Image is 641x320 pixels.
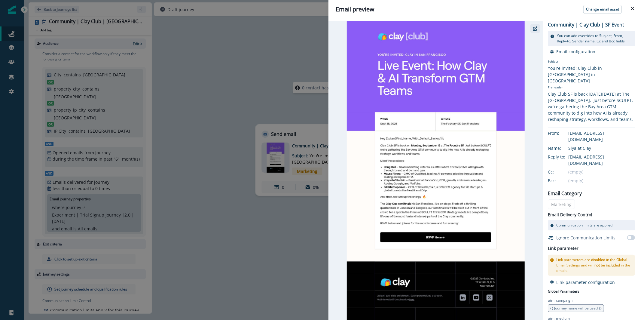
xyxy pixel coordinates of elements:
[548,190,582,197] p: Email Category
[548,65,635,84] div: You're invited: Clay Club in [GEOGRAPHIC_DATA] in [GEOGRAPHIC_DATA]
[591,257,605,262] span: disabled
[556,257,633,273] p: Link parameters are in the Global Email Settings and will in the emails.
[548,154,578,160] div: Reply to:
[568,130,635,143] div: [EMAIL_ADDRESS][DOMAIN_NAME]
[548,84,635,91] p: Preheader
[557,33,633,44] p: You can add overrides to Subject, From, Reply-to, Sender name, Cc and Bcc fields
[336,5,634,14] div: Email preview
[548,145,578,151] div: Name:
[548,130,578,136] div: From:
[550,49,595,54] button: Email configuration
[548,211,592,218] p: Email Delivery Control
[556,223,613,228] p: Communication limits are applied.
[548,169,578,175] div: Cc:
[556,235,615,241] p: Ignore Communication Limits
[550,279,615,285] button: Link parameter configuration
[548,298,572,303] p: utm_campaign
[548,288,579,294] p: Global Parameters
[347,21,525,320] img: email asset unavailable
[556,49,595,54] p: Email configuration
[550,306,602,311] span: {{ Journey name will be used }}
[568,177,635,184] div: (empty)
[568,169,635,175] div: (empty)
[548,21,624,28] p: Community | Clay Club | SF Event
[586,7,619,11] p: Change email asset
[568,145,635,151] div: Siya at Clay
[556,279,615,285] p: Link parameter configuration
[594,263,620,268] span: not be included
[548,91,635,122] div: Clay Club SF is back [DATE][DATE] at The [GEOGRAPHIC_DATA]. Just before SCULPT, we’re gathering t...
[568,154,635,166] div: [EMAIL_ADDRESS][DOMAIN_NAME]
[583,5,622,14] button: Change email asset
[548,177,578,184] div: Bcc:
[628,4,637,13] button: Close
[548,245,578,252] h2: Link parameter
[548,59,635,65] p: Subject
